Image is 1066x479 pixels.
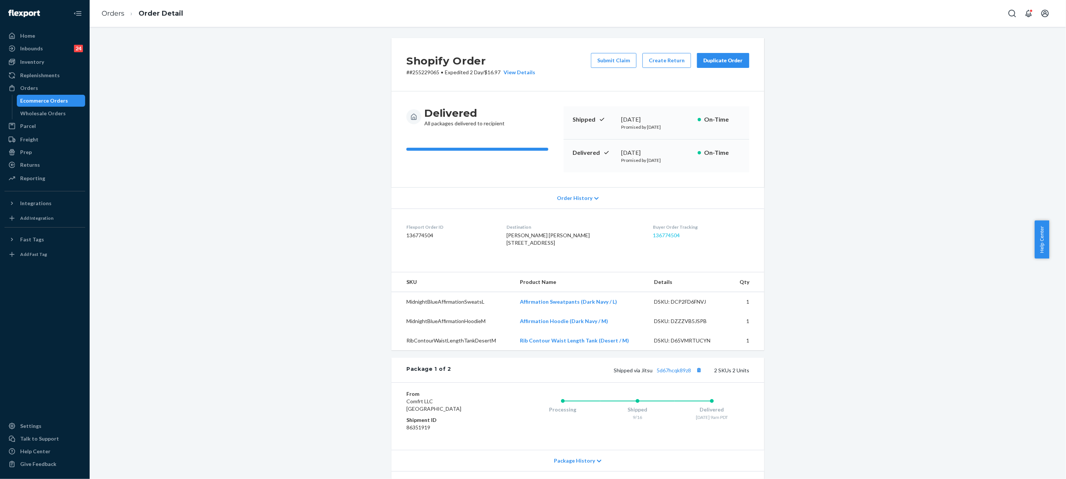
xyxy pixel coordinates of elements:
a: Parcel [4,120,85,132]
button: Create Return [642,53,691,68]
button: Open account menu [1038,6,1053,21]
div: Give Feedback [20,460,56,468]
div: DSKU: DCP2FD6FNVJ [654,298,725,306]
dd: 86351919 [406,424,496,431]
a: 136774504 [653,232,680,238]
div: 24 [74,45,83,52]
td: MidnightBlueAffirmationSweatsL [391,292,514,312]
a: Wholesale Orders [17,107,86,119]
th: Product Name [514,272,648,292]
div: Package 1 of 2 [406,365,451,375]
span: • [441,69,443,75]
a: Orders [4,82,85,94]
div: Help Center [20,448,50,455]
dt: From [406,390,496,398]
a: 5d67hcqk89z8 [657,367,691,373]
p: Promised by [DATE] [621,157,692,163]
a: Replenishments [4,69,85,81]
button: Duplicate Order [697,53,749,68]
span: Package History [554,457,595,464]
ol: breadcrumbs [96,3,189,25]
a: Orders [102,9,124,18]
a: Home [4,30,85,42]
a: Talk to Support [4,433,85,445]
div: Inbounds [20,45,43,52]
p: Shipped [573,115,615,124]
div: Duplicate Order [703,57,743,64]
div: Returns [20,161,40,169]
button: Open Search Box [1005,6,1020,21]
h3: Delivered [424,106,505,120]
div: Prep [20,148,32,156]
div: Delivered [675,406,749,413]
span: Expedited 2 Day [445,69,483,75]
div: [DATE] [621,115,692,124]
div: Wholesale Orders [21,110,66,117]
td: MidnightBlueAffirmationHoodieM [391,311,514,331]
a: Settings [4,420,85,432]
div: Orders [20,84,38,92]
div: 2 SKUs 2 Units [451,365,749,375]
a: Freight [4,134,85,145]
td: 1 [730,331,764,350]
div: DSKU: DZZZVB5JSPB [654,317,725,325]
dd: 136774504 [406,232,495,239]
dt: Shipment ID [406,416,496,424]
a: Inventory [4,56,85,68]
a: Ecommerce Orders [17,95,86,107]
div: Parcel [20,122,36,130]
div: Home [20,32,35,40]
div: Processing [526,406,600,413]
td: RibContourWaistLengthTankDesertM [391,331,514,350]
dt: Destination [506,224,641,230]
span: Order History [557,194,592,202]
div: Add Fast Tag [20,251,47,257]
a: Add Integration [4,212,85,224]
div: Talk to Support [20,435,59,442]
p: # #255229065 / $16.97 [406,69,535,76]
div: [DATE] [621,148,692,157]
button: Integrations [4,197,85,209]
a: Prep [4,146,85,158]
div: Freight [20,136,38,143]
a: Reporting [4,172,85,184]
div: Ecommerce Orders [21,97,68,104]
p: Delivered [573,148,615,157]
div: 9/16 [600,414,675,420]
button: Close Navigation [70,6,85,21]
div: Reporting [20,175,45,182]
td: 1 [730,292,764,312]
div: Fast Tags [20,236,44,243]
a: Add Fast Tag [4,248,85,260]
div: Inventory [20,58,44,66]
th: Qty [730,272,764,292]
div: Settings [20,422,41,430]
a: Inbounds24 [4,43,85,54]
a: Returns [4,159,85,171]
button: Open notifications [1021,6,1036,21]
button: View Details [501,69,535,76]
p: Promised by [DATE] [621,124,692,130]
th: SKU [391,272,514,292]
button: Help Center [1035,220,1049,259]
a: Affirmation Hoodie (Dark Navy / M) [520,318,608,324]
a: Rib Contour Waist Length Tank (Desert / M) [520,337,629,344]
a: Order Detail [139,9,183,18]
th: Details [648,272,731,292]
a: Affirmation Sweatpants (Dark Navy / L) [520,298,617,305]
span: [PERSON_NAME] [PERSON_NAME] [STREET_ADDRESS] [506,232,590,246]
button: Give Feedback [4,458,85,470]
p: On-Time [704,148,740,157]
dt: Flexport Order ID [406,224,495,230]
p: On-Time [704,115,740,124]
button: Submit Claim [591,53,636,68]
div: DSKU: D65VMRTUCYN [654,337,725,344]
h2: Shopify Order [406,53,535,69]
div: [DATE] 9am PDT [675,414,749,420]
span: Comfrt LLC [GEOGRAPHIC_DATA] [406,398,461,412]
div: All packages delivered to recipient [424,106,505,127]
div: Integrations [20,200,52,207]
a: Help Center [4,445,85,457]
